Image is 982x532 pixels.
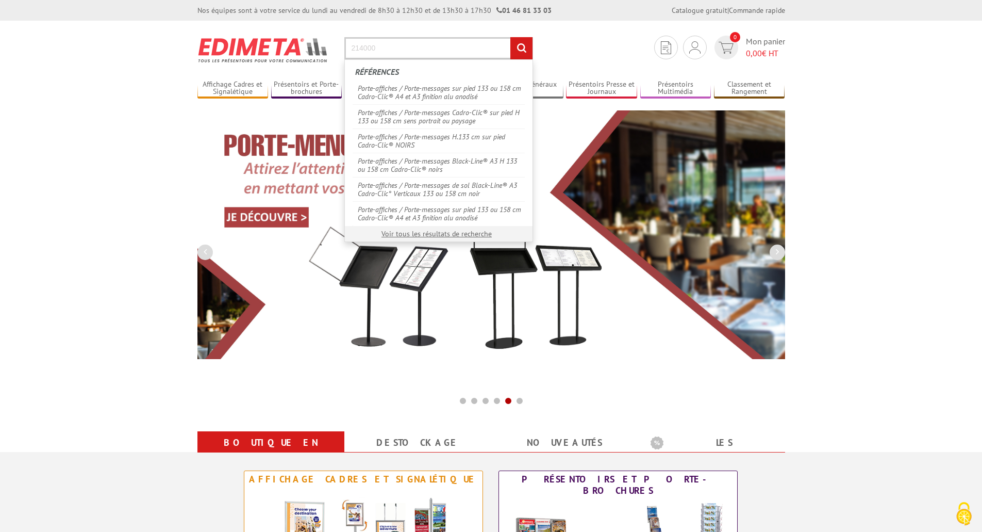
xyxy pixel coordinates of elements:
img: devis rapide [689,41,701,54]
div: Présentoirs et Porte-brochures [502,474,735,496]
a: Destockage [357,433,479,452]
button: Cookies (fenêtre modale) [946,497,982,532]
a: Présentoirs Multimédia [640,80,711,97]
span: Références [355,67,399,77]
span: 0,00 [746,48,762,58]
a: Présentoirs Presse et Journaux [566,80,637,97]
div: Rechercher un produit ou une référence... [344,59,533,242]
span: Mon panier [746,36,785,59]
a: Les promotions [651,433,773,471]
input: rechercher [510,37,532,59]
b: Les promotions [651,433,779,454]
a: devis rapide 0 Mon panier 0,00€ HT [712,36,785,59]
img: Cookies (fenêtre modale) [951,501,977,527]
div: Nos équipes sont à votre service du lundi au vendredi de 8h30 à 12h30 et de 13h30 à 17h30 [197,5,552,15]
a: Porte-affiches / Porte-messages H.133 cm sur pied Cadro-Clic® NOIRS [353,128,525,153]
img: devis rapide [661,41,671,54]
div: | [672,5,785,15]
a: Porte-affiches / Porte-messages sur pied 133 ou 158 cm Cadro-Clic® A4 et A3 finition alu anodisé [353,201,525,225]
a: Porte-affiches / Porte-messages sur pied 133 ou 158 cm Cadro-Clic® A4 et A3 finition alu anodisé [353,80,525,104]
img: Présentoir, panneau, stand - Edimeta - PLV, affichage, mobilier bureau, entreprise [197,31,329,69]
span: € HT [746,47,785,59]
img: devis rapide [719,42,734,54]
div: Affichage Cadres et Signalétique [247,474,480,485]
a: Commande rapide [729,6,785,15]
input: Rechercher un produit ou une référence... [344,37,533,59]
span: 0 [730,32,740,42]
a: Porte-affiches / Porte-messages Cadro-Clic® sur pied H 133 ou 158 cm sens portrait ou paysage [353,104,525,128]
a: Boutique en ligne [210,433,332,471]
a: Voir tous les résultats de recherche [381,229,492,238]
a: Présentoirs et Porte-brochures [271,80,342,97]
a: Affichage Cadres et Signalétique [197,80,269,97]
a: Classement et Rangement [714,80,785,97]
a: nouveautés [504,433,626,452]
a: Catalogue gratuit [672,6,727,15]
strong: 01 46 81 33 03 [496,6,552,15]
a: Porte-affiches / Porte-messages Black-Line® A3 H 133 ou 158 cm Cadro-Clic® noirs [353,153,525,177]
a: Porte-affiches / Porte-messages de sol Black-Line® A3 Cadro-Clic° Verticaux 133 ou 158 cm noir [353,177,525,201]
